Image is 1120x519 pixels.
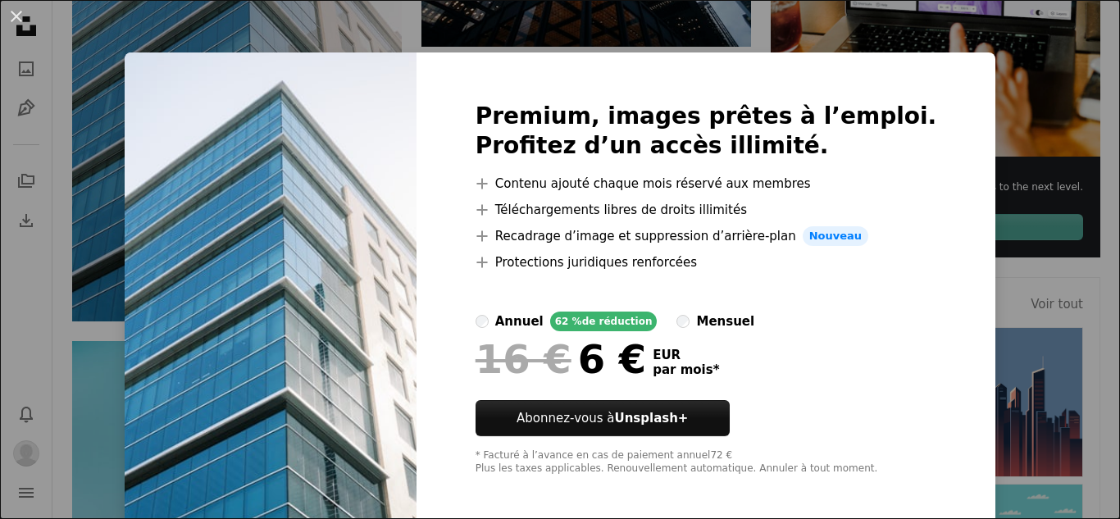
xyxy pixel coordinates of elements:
div: * Facturé à l’avance en cas de paiement annuel 72 € Plus les taxes applicables. Renouvellement au... [476,449,937,476]
input: annuel62 %de réduction [476,315,489,328]
li: Téléchargements libres de droits illimités [476,200,937,220]
span: Nouveau [803,226,868,246]
div: 62 % de réduction [550,312,658,331]
div: 6 € [476,338,646,380]
span: 16 € [476,338,571,380]
li: Protections juridiques renforcées [476,253,937,272]
a: Abonnez-vous àUnsplash+ [476,400,730,436]
li: Recadrage d’image et suppression d’arrière-plan [476,226,937,246]
div: annuel [495,312,544,331]
h2: Premium, images prêtes à l’emploi. Profitez d’un accès illimité. [476,102,937,161]
span: par mois * [653,362,719,377]
span: EUR [653,348,719,362]
strong: Unsplash+ [614,411,688,426]
li: Contenu ajouté chaque mois réservé aux membres [476,174,937,193]
div: mensuel [696,312,754,331]
input: mensuel [676,315,690,328]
